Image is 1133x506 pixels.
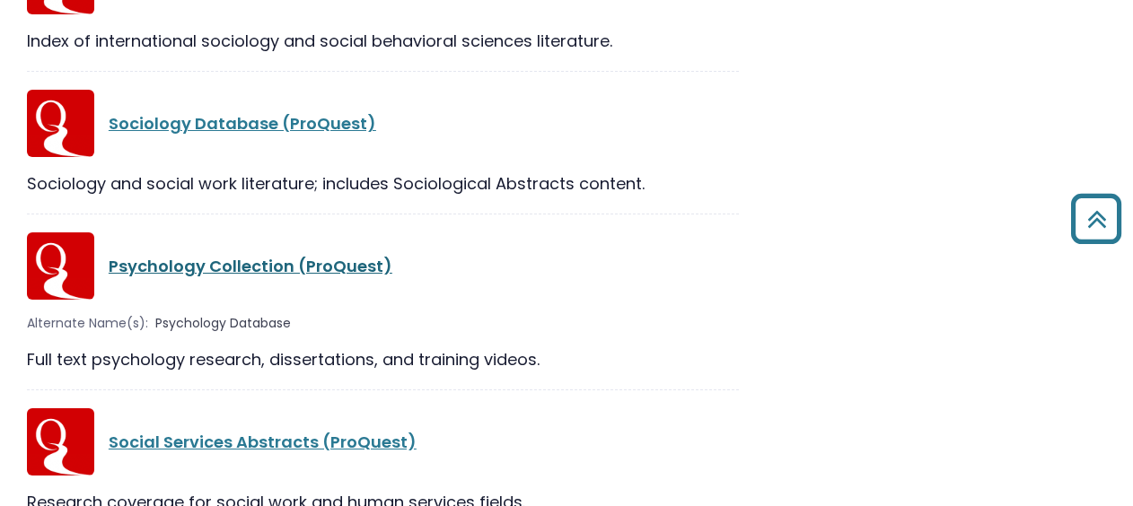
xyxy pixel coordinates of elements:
div: Index of international sociology and social behavioral sciences literature. [27,29,739,53]
span: Psychology Database [155,314,291,333]
a: Psychology Collection (ProQuest) [109,255,392,277]
span: Alternate Name(s): [27,314,148,333]
div: Full text psychology research, dissertations, and training videos. [27,347,739,371]
a: Social Services Abstracts (ProQuest) [109,431,417,453]
a: Sociology Database (ProQuest) [109,112,376,135]
div: Sociology and social work literature; includes Sociological Abstracts content. [27,171,739,196]
a: Back to Top [1064,202,1129,235]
